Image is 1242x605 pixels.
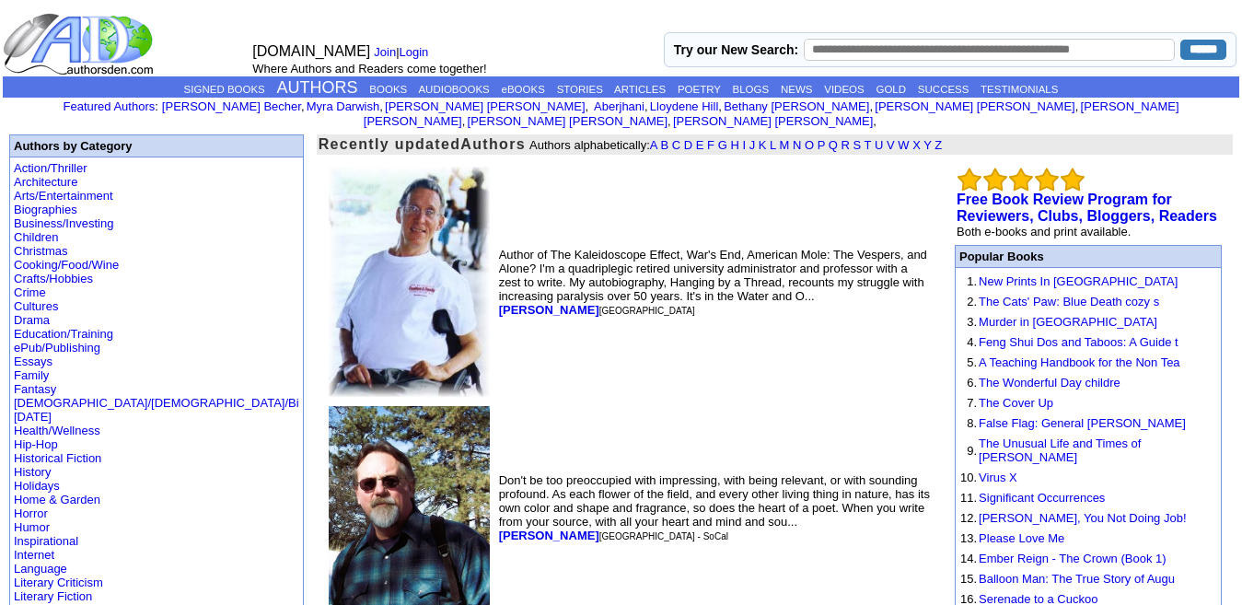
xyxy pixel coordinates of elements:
[14,410,52,424] a: [DATE]
[967,335,977,349] font: 4.
[960,332,961,333] img: shim.gif
[14,437,58,451] a: Hip-Hop
[759,138,767,152] a: K
[960,312,961,313] img: shim.gif
[14,368,49,382] a: Family
[374,45,396,59] a: Join
[14,562,67,576] a: Language
[14,230,58,244] a: Children
[981,84,1058,95] a: TESTIMONIALS
[875,99,1074,113] a: [PERSON_NAME] [PERSON_NAME]
[960,569,961,570] img: shim.gif
[14,175,77,189] a: Architecture
[650,138,657,152] a: A
[979,416,1186,430] a: False Flag: General [PERSON_NAME]
[960,471,977,484] font: 10.
[14,382,56,396] a: Fantasy
[887,138,895,152] a: V
[934,138,942,152] a: Z
[960,508,961,509] img: shim.gif
[979,436,1141,464] a: The Unusual Life and Times of [PERSON_NAME]
[967,315,977,329] font: 3.
[14,285,46,299] a: Crime
[14,139,133,153] b: Authors by Category
[960,413,961,414] img: shim.gif
[853,138,862,152] a: S
[14,327,113,341] a: Education/Training
[707,138,714,152] a: F
[749,138,756,152] a: J
[779,138,789,152] a: M
[588,102,590,112] font: i
[912,138,921,152] a: X
[979,471,1017,484] a: Virus X
[400,45,429,59] a: Login
[460,136,526,152] b: Authors
[960,468,961,469] img: shim.gif
[979,396,1053,410] a: The Cover Up
[957,225,1131,239] font: Both e-books and print available.
[979,531,1064,545] a: Please Love Me
[499,473,930,542] font: Don't be too preoccupied with impressing, with being relevant, or with sounding profound. As each...
[979,335,1178,349] a: Feng Shui Dos and Taboos: A Guide t
[14,203,77,216] a: Biographies
[499,248,927,317] font: Author of The Kaleidoscope Effect, War's End, American Mole: The Vespers, and Alone? I'm a quadri...
[957,192,1217,224] b: Free Book Review Program for Reviewers, Clubs, Bloggers, Readers
[1009,168,1033,192] img: bigemptystars.png
[960,488,961,489] img: shim.gif
[418,84,489,95] a: AUDIOBOOKS
[650,99,718,113] a: Lloydene Hill
[305,102,307,112] font: i
[499,303,599,317] b: [PERSON_NAME]
[958,168,981,192] img: bigemptystars.png
[14,258,119,272] a: Cooking/Food/Wine
[63,99,157,113] font: :
[959,250,1044,263] font: Popular Books
[63,99,155,113] a: Featured Authors
[252,62,486,76] font: Where Authors and Readers come together!
[1035,168,1059,192] img: bigemptystars.png
[14,424,100,437] a: Health/Wellness
[824,84,864,95] a: VIDEOS
[781,84,813,95] a: NEWS
[875,138,883,152] a: U
[979,315,1157,329] a: Murder in [GEOGRAPHIC_DATA]
[967,376,977,390] font: 6.
[960,292,961,293] img: shim.gif
[374,45,435,59] font: |
[14,355,52,368] a: Essays
[14,299,58,313] a: Cultures
[369,84,407,95] a: BOOKS
[960,373,961,374] img: shim.gif
[14,396,299,410] a: [DEMOGRAPHIC_DATA]/[DEMOGRAPHIC_DATA]/Bi
[277,78,358,97] a: AUTHORS
[14,451,101,465] a: Historical Fiction
[967,295,977,308] font: 2.
[162,99,301,113] a: [PERSON_NAME] Becher
[960,552,977,565] font: 14.
[960,393,961,394] img: shim.gif
[979,491,1105,505] a: Significant Occurrences
[329,167,490,397] img: 3918.JPG
[383,102,385,112] font: i
[614,84,666,95] a: ARTICLES
[983,168,1007,192] img: bigemptystars.png
[674,42,798,57] label: Try our New Search:
[14,189,113,203] a: Arts/Entertainment
[722,102,724,112] font: i
[876,84,906,95] a: GOLD
[14,341,100,355] a: ePub/Publishing
[14,161,87,175] a: Action/Thriller
[465,117,467,127] font: i
[14,520,50,534] a: Humor
[865,138,872,152] a: T
[829,138,838,152] a: Q
[307,99,379,113] a: Myra Darwish
[918,84,969,95] a: SUCCESS
[14,493,100,506] a: Home & Garden
[14,589,92,603] a: Literary Fiction
[696,138,704,152] a: E
[960,531,977,545] font: 13.
[1078,102,1080,112] font: i
[529,138,942,152] font: Authors alphabetically:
